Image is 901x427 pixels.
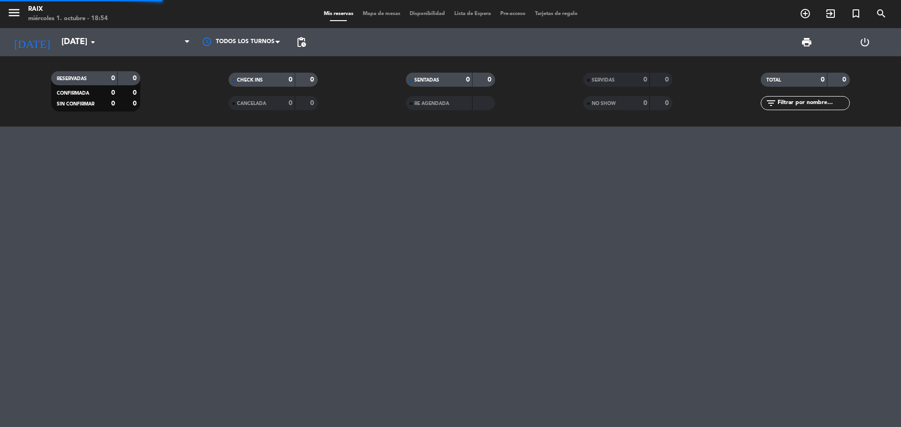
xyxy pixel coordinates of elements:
[842,76,848,83] strong: 0
[592,78,615,82] span: SERVIDAS
[111,75,115,82] strong: 0
[765,97,777,109] i: filter_list
[133,100,138,107] strong: 0
[28,14,108,23] div: miércoles 1. octubre - 18:54
[289,76,292,83] strong: 0
[87,37,99,48] i: arrow_drop_down
[57,102,94,106] span: SIN CONFIRMAR
[310,76,316,83] strong: 0
[289,100,292,106] strong: 0
[665,100,671,106] strong: 0
[488,76,493,83] strong: 0
[133,90,138,96] strong: 0
[7,32,57,52] i: [DATE]
[800,8,811,19] i: add_circle_outline
[496,11,530,16] span: Pre-acceso
[592,101,616,106] span: NO SHOW
[237,101,266,106] span: CANCELADA
[358,11,405,16] span: Mapa de mesas
[57,76,87,81] span: RESERVADAS
[237,78,263,82] span: CHECK INS
[7,6,21,23] button: menu
[296,37,307,48] span: pending_actions
[319,11,358,16] span: Mis reservas
[530,11,582,16] span: Tarjetas de regalo
[643,100,647,106] strong: 0
[28,5,108,14] div: RAIX
[111,100,115,107] strong: 0
[821,76,825,83] strong: 0
[450,11,496,16] span: Lista de Espera
[111,90,115,96] strong: 0
[850,8,862,19] i: turned_in_not
[801,37,812,48] span: print
[405,11,450,16] span: Disponibilidad
[310,100,316,106] strong: 0
[414,78,439,82] span: SENTADAS
[57,91,89,96] span: CONFIRMADA
[766,78,781,82] span: TOTAL
[133,75,138,82] strong: 0
[414,101,449,106] span: RE AGENDADA
[643,76,647,83] strong: 0
[665,76,671,83] strong: 0
[777,98,849,108] input: Filtrar por nombre...
[859,37,870,48] i: power_settings_new
[466,76,470,83] strong: 0
[836,28,894,56] div: LOG OUT
[7,6,21,20] i: menu
[876,8,887,19] i: search
[825,8,836,19] i: exit_to_app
